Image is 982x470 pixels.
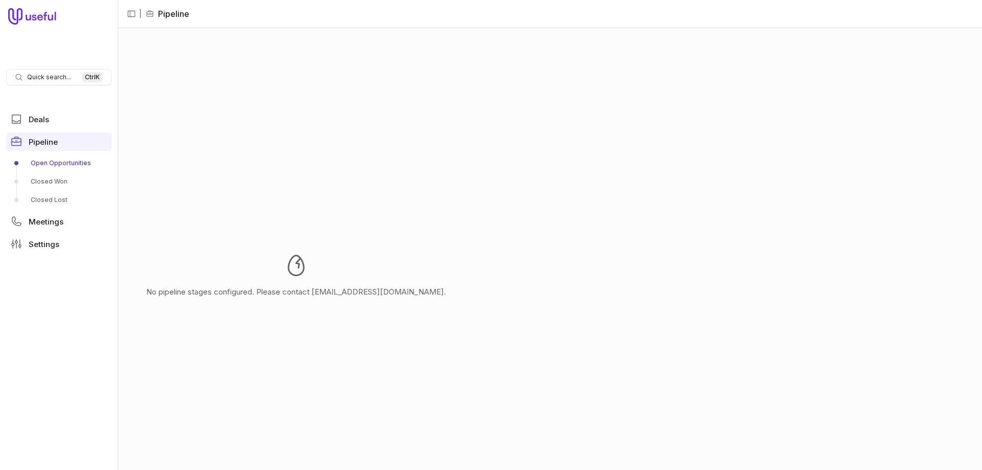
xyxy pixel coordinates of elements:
kbd: Ctrl K [82,72,103,82]
p: No pipeline stages configured. Please contact [EMAIL_ADDRESS][DOMAIN_NAME]. [146,286,446,298]
a: Closed Lost [6,192,111,208]
div: Pipeline submenu [6,155,111,208]
button: Collapse sidebar [124,6,139,21]
span: | [139,8,142,20]
a: Open Opportunities [6,155,111,171]
li: Pipeline [146,8,189,20]
span: Settings [29,240,59,248]
a: Pipeline [6,132,111,151]
a: Closed Won [6,173,111,190]
a: Settings [6,235,111,253]
a: Deals [6,110,111,128]
span: Meetings [29,218,63,226]
a: Meetings [6,212,111,231]
span: Pipeline [29,138,58,146]
span: Quick search... [27,73,71,81]
span: Deals [29,116,49,123]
